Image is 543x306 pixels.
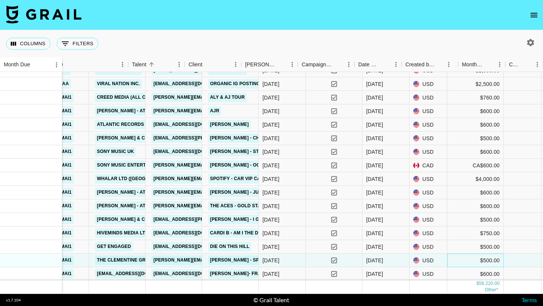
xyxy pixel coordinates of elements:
[208,79,262,89] a: Organic IG Posting
[152,242,236,251] a: [EMAIL_ADDRESS][DOMAIN_NAME]
[152,174,313,184] a: [PERSON_NAME][EMAIL_ADDRESS][PERSON_NAME][DOMAIN_NAME]
[173,59,185,70] button: Menu
[526,8,541,23] button: open drawer
[241,57,298,72] div: Booker
[521,59,532,70] button: Sort
[128,57,185,72] div: Talent
[208,120,251,129] a: [PERSON_NAME]
[366,162,383,169] div: Sep '25
[262,216,279,223] div: 9/22/2025
[366,189,383,196] div: Sep '25
[152,93,275,102] a: [PERSON_NAME][EMAIL_ADDRESS][DOMAIN_NAME]
[4,57,30,72] div: Month Due
[51,59,62,70] button: Menu
[476,281,479,287] div: $
[117,59,128,70] button: Menu
[208,242,251,251] a: Die on this hill
[410,77,447,91] div: USD
[152,256,275,265] a: [PERSON_NAME][EMAIL_ADDRESS][DOMAIN_NAME]
[390,59,402,70] button: Menu
[447,104,504,118] div: $600.00
[447,213,504,226] div: $500.00
[447,226,504,240] div: $750.00
[95,188,151,197] a: [PERSON_NAME] - ATG
[95,215,161,224] a: [PERSON_NAME] & Co LLC
[358,57,380,72] div: Date Created
[354,57,402,72] div: Date Created
[447,172,504,186] div: $4,000.00
[95,201,151,211] a: [PERSON_NAME] - ATG
[262,257,279,264] div: 9/28/2025
[152,79,236,89] a: [EMAIL_ADDRESS][DOMAIN_NAME]
[410,118,447,132] div: USD
[366,107,383,115] div: Sep '25
[208,133,297,143] a: [PERSON_NAME] - Changed Things
[410,172,447,186] div: USD
[152,133,275,143] a: [EMAIL_ADDRESS][PERSON_NAME][DOMAIN_NAME]
[447,145,504,159] div: $600.00
[366,135,383,142] div: Sep '25
[95,147,136,156] a: Sony Music UK
[202,59,213,70] button: Sort
[410,240,447,254] div: USD
[410,267,447,281] div: USD
[287,59,298,70] button: Menu
[208,161,271,170] a: [PERSON_NAME] - Ocean
[208,93,247,102] a: Aly & AJ Tour
[95,269,179,278] a: [EMAIL_ADDRESS][DOMAIN_NAME]
[262,94,279,101] div: 7/28/2025
[230,59,241,70] button: Menu
[208,174,281,184] a: Spotify - Car VIP Campaign
[152,161,313,170] a: [PERSON_NAME][EMAIL_ADDRESS][PERSON_NAME][DOMAIN_NAME]
[447,132,504,145] div: $500.00
[152,269,236,278] a: [EMAIL_ADDRESS][DOMAIN_NAME]
[366,243,383,251] div: Sep '25
[262,243,279,251] div: 9/25/2025
[410,145,447,159] div: USD
[505,57,543,72] div: Currency
[380,59,390,70] button: Sort
[95,242,133,251] a: Get Engaged
[483,59,494,70] button: Sort
[262,135,279,142] div: 9/17/2025
[447,254,504,267] div: $500.00
[262,175,279,183] div: 9/17/2025
[462,57,483,72] div: Month Due
[494,59,505,70] button: Menu
[6,5,81,23] img: Grail Talent
[208,215,293,224] a: [PERSON_NAME] - I got a feeling
[57,38,98,50] button: Show filters
[185,57,241,72] div: Client
[152,147,236,156] a: [EMAIL_ADDRESS][DOMAIN_NAME]
[95,228,150,238] a: Hiveminds Media Ltd
[366,94,383,101] div: Sep '25
[458,57,505,72] div: Month Due
[443,59,454,70] button: Menu
[366,121,383,129] div: Sep '25
[447,91,504,104] div: $760.00
[95,93,173,102] a: Creed Media (All Campaigns)
[447,77,504,91] div: $2,500.00
[410,132,447,145] div: USD
[402,57,458,72] div: Created by Grail Team
[146,59,157,70] button: Sort
[410,213,447,226] div: USD
[262,189,279,196] div: 9/17/2025
[262,270,279,278] div: 9/28/2025
[509,57,521,72] div: Currency
[447,199,504,213] div: $600.00
[262,162,279,169] div: 9/17/2025
[95,79,142,89] a: Viral Nation Inc.
[6,38,51,50] button: Select columns
[253,296,289,304] div: © Grail Talent
[208,147,266,156] a: [PERSON_NAME] - Stay
[366,216,383,223] div: Sep '25
[447,159,504,172] div: CA$600.00
[447,240,504,254] div: $500.00
[95,133,161,143] a: [PERSON_NAME] & Co LLC
[208,269,274,278] a: [PERSON_NAME]- Fragile
[447,118,504,132] div: $600.00
[208,201,281,211] a: The Aces - Gold Star Baby
[245,57,276,72] div: [PERSON_NAME]
[208,228,274,238] a: Cardi B - AM I The Drama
